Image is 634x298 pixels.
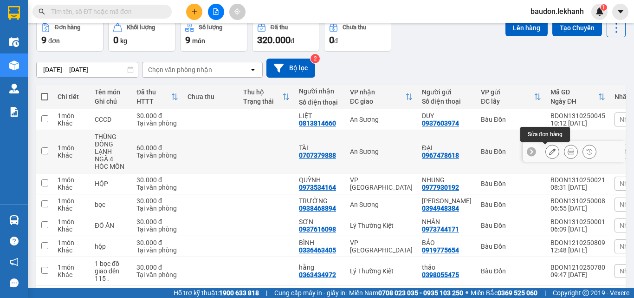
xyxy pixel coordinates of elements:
th: Toggle SortBy [132,85,183,109]
strong: 0369 525 060 [498,289,537,297]
div: Khác [58,119,85,127]
div: Sửa đơn hàng [520,127,570,142]
div: Thu hộ [243,88,282,96]
div: Người nhận [299,87,341,95]
div: An Sương [350,201,413,208]
strong: 1900 633 818 [219,289,259,297]
span: plus [191,8,198,15]
div: Tại văn phòng [136,246,178,254]
button: Đã thu320.000đ [252,18,319,52]
div: Chưa thu [188,93,234,100]
div: 1 món [58,239,85,246]
span: 9 [185,34,190,46]
strong: 0708 023 035 - 0935 103 250 [378,289,463,297]
span: 0 [113,34,118,46]
div: Số điện thoại [299,99,341,106]
div: Mã GD [550,88,598,96]
span: 1 [602,4,605,11]
div: Tại văn phòng [136,225,178,233]
div: 30.000 đ [136,197,178,205]
div: hộp [95,243,127,250]
div: Số lượng [199,24,222,31]
span: đơn [48,37,60,45]
button: Lên hàng [505,20,548,36]
div: ĐỒ ĂN [95,222,127,229]
button: Bộ lọc [266,59,315,78]
div: 1 món [58,197,85,205]
img: solution-icon [9,107,19,117]
div: BDON1310250021 [550,176,605,184]
div: BDON1310250001 [550,218,605,225]
div: Tại văn phòng [136,184,178,191]
div: Chi tiết [58,93,85,100]
span: Miền Nam [349,288,463,298]
div: Chọn văn phòng nhận [148,65,212,74]
div: 0937616098 [299,225,336,233]
img: logo-vxr [8,6,20,20]
div: 06:09 [DATE] [550,225,605,233]
th: Toggle SortBy [476,85,546,109]
button: Khối lượng0kg [108,18,175,52]
div: Lý Thường Kiệt [350,267,413,275]
div: 30.000 [7,49,84,60]
div: Khác [58,225,85,233]
div: BẢO [422,239,472,246]
span: Hỗ trợ kỹ thuật: [174,288,259,298]
div: 0336463405 [299,246,336,254]
div: 09:47 [DATE] [550,271,605,278]
div: 30.000 đ [136,264,178,271]
div: CHÚ CHÂU [422,197,472,205]
div: Tại văn phòng [136,119,178,127]
span: CR : [7,50,21,60]
div: 1 món [58,264,85,271]
div: HỘP [95,180,127,187]
span: đ [291,37,294,45]
div: Chưa thu [343,24,366,31]
div: Tại văn phòng [136,205,178,212]
th: Toggle SortBy [546,85,610,109]
img: warehouse-icon [9,37,19,47]
div: DUY [8,19,82,30]
sup: 2 [311,54,320,63]
div: 0813814660 [299,119,336,127]
div: Khác [58,152,85,159]
div: Ngày ĐH [550,98,598,105]
span: kg [120,37,127,45]
div: TRƯỜNG [299,197,341,205]
svg: open [249,66,257,73]
th: Toggle SortBy [239,85,294,109]
span: baudon.lekhanh [523,6,591,17]
div: Tên món [95,88,127,96]
button: caret-down [612,4,628,20]
div: 0363434972 [299,271,336,278]
input: Tìm tên, số ĐT hoặc mã đơn [51,7,161,17]
div: 1 bọc đồ [95,260,127,267]
div: VP [GEOGRAPHIC_DATA] [350,239,413,254]
span: 0 [329,34,334,46]
div: BDON1210250780 [550,264,605,271]
div: 0813814660 [89,30,163,43]
div: THÙNG ĐÔNG LẠNH [95,133,127,155]
div: 06:55 [DATE] [550,205,605,212]
img: warehouse-icon [9,60,19,70]
div: thảo [422,264,472,271]
div: 0707379888 [299,152,336,159]
button: Tạo Chuyến [552,20,602,36]
div: NHUNG [422,176,472,184]
span: caret-down [616,7,625,16]
div: hằng [299,264,341,271]
span: Nhận: [89,9,111,19]
div: BDON1210250809 [550,239,605,246]
div: 30.000 đ [136,176,178,184]
div: ĐC lấy [481,98,534,105]
div: VP gửi [481,88,534,96]
span: search [39,8,45,15]
div: Số điện thoại [422,98,472,105]
div: DUY [422,112,472,119]
button: plus [186,4,202,20]
img: warehouse-icon [9,215,19,225]
div: 1 món [58,112,85,119]
div: Bàu Đồn [481,116,541,123]
div: 0398055475 [422,271,459,278]
div: 60.000 đ [136,144,178,152]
